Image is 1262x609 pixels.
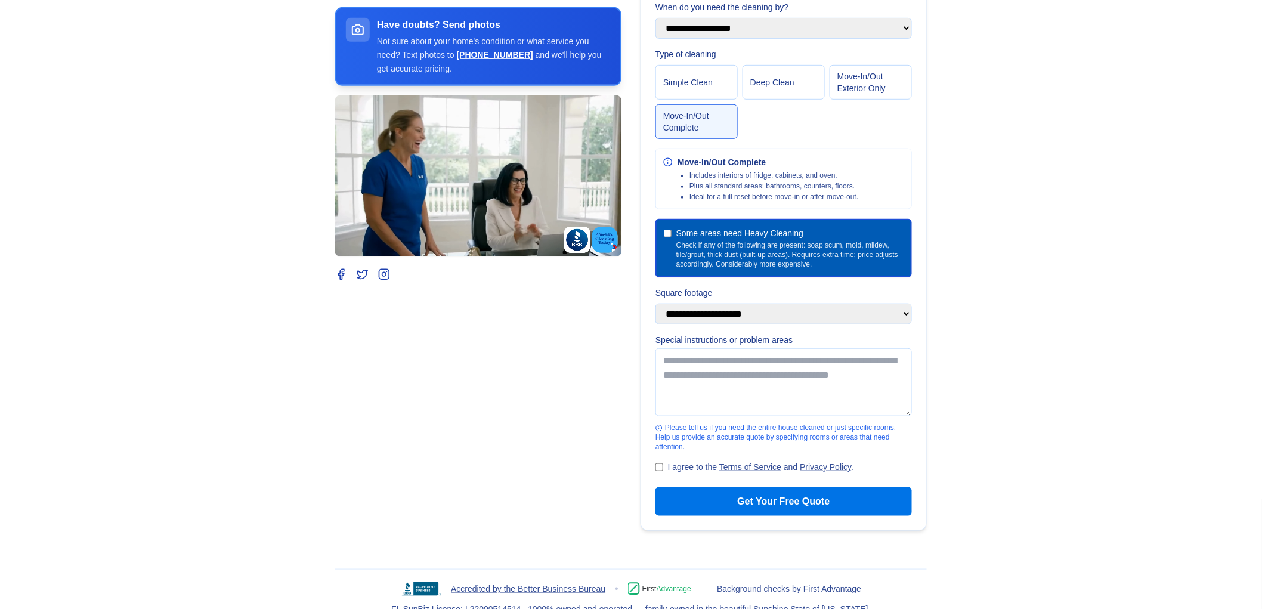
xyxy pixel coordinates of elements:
[357,268,369,280] a: Twitter
[377,18,611,32] h3: Have doubts? Send photos
[655,104,738,139] button: Move‑In/Out Complete
[615,582,618,596] span: •
[655,423,912,452] div: Please tell us if you need the entire house cleaned or just specific rooms. Help us provide an ac...
[743,65,825,100] button: Deep Clean
[378,268,390,280] a: Instagram
[655,287,912,299] label: Square footage
[451,583,605,595] a: Accredited by the Better Business Bureau
[668,461,854,473] label: I agree to the and .
[628,582,707,596] img: First Advantage
[655,334,912,346] label: Special instructions or problem areas
[717,583,861,595] span: Background checks by First Advantage
[664,230,672,237] input: Some areas need Heavy CleaningCheck if any of the following are present: soap scum, mold, mildew,...
[335,268,347,280] a: Facebook
[377,35,611,75] p: Not sure about your home's condition or what service you need? Text photos to and we'll help you ...
[655,1,912,13] label: When do you need the cleaning by?
[655,48,912,60] label: Type of cleaning
[689,181,858,191] li: Plus all standard areas: bathrooms, counters, floors.
[655,487,912,516] button: Get Your Free Quote
[719,462,781,472] a: Terms of Service
[676,228,803,238] span: Some areas need Heavy Cleaning
[655,65,738,100] button: Simple Clean
[830,65,912,100] button: Move‑In/Out Exterior Only
[676,240,904,269] span: Check if any of the following are present: soap scum, mold, mildew, tile/grout, thick dust (built...
[678,156,858,168] div: Move‑In/Out Complete
[401,582,442,596] img: BBB Accredited
[800,462,851,472] a: Privacy Policy
[457,50,533,60] a: [PHONE_NUMBER]
[689,171,858,180] li: Includes interiors of fridge, cabinets, and oven.
[689,192,858,202] li: Ideal for a full reset before move‑in or after move‑out.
